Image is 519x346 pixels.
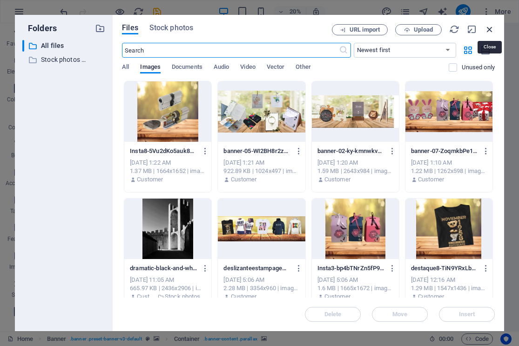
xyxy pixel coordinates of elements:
[411,276,487,284] div: [DATE] 12:16 AM
[223,264,291,273] p: deslizanteestampagem-IdvnuxXbkyJA1z8lYnahhw.png
[130,284,206,293] div: 665.97 KB | 2436x2906 | image/jpeg
[411,264,479,273] p: destaque8-TiN9YRxLb4OkNL8fbZwBLQ.png
[22,54,88,66] div: Stock photos & videos
[317,167,393,175] div: 1.59 MB | 2643x984 | image/png
[467,24,477,34] i: Minimize
[130,293,206,301] div: By: Customer | Folder: Stock photos & videos
[395,24,442,35] button: Upload
[95,23,105,33] i: Create new folder
[350,27,380,33] span: URL import
[140,61,161,74] span: Images
[137,175,163,184] p: Customer
[41,40,88,51] p: All files
[22,40,24,52] div: ​
[122,61,129,74] span: All
[130,276,206,284] div: [DATE] 11:05 AM
[411,159,487,167] div: [DATE] 1:10 AM
[317,147,385,155] p: banner-02-ky-kmnwkv1iarDg29ZW2kA.png
[41,54,88,65] p: Stock photos & videos
[462,63,495,72] p: Displays only files that are not in use on the website. Files added during this session can still...
[223,276,299,284] div: [DATE] 5:06 AM
[130,264,197,273] p: dramatic-black-and-white-photo-of-a-person-in-an-ancient-fortress-sR5eeYgxErEj3TXApXjiWw.jpeg
[122,43,338,58] input: Search
[231,293,257,301] p: Customer
[324,293,350,301] p: Customer
[317,284,393,293] div: 1.6 MB | 1665x1672 | image/png
[223,159,299,167] div: [DATE] 1:21 AM
[411,167,487,175] div: 1.22 MB | 1262x598 | image/png
[411,147,479,155] p: banner-07-ZoqmkbPe1_yUYCPyrIZa-g.png
[231,175,257,184] p: Customer
[122,22,138,33] span: Files
[130,159,206,167] div: [DATE] 1:22 AM
[165,293,206,301] p: Stock photos & videos
[22,54,105,66] div: Stock photos & videos
[214,61,229,74] span: Audio
[223,167,299,175] div: 922.89 KB | 1024x497 | image/png
[130,147,197,155] p: Insta8-5Vu2dKo5auk83v5i-aCfyw.png
[223,147,291,155] p: banner-05-WI2BH8r2zByffOnuCDzZ1A.png
[418,293,444,301] p: Customer
[317,276,393,284] div: [DATE] 5:06 AM
[411,284,487,293] div: 1.29 MB | 1547x1436 | image/png
[317,264,385,273] p: Insta3-bp4bTNrZn5fP9s01H3BAmg.png
[223,284,299,293] div: 2.28 MB | 3354x960 | image/png
[137,293,155,301] p: Customer
[324,175,350,184] p: Customer
[267,61,285,74] span: Vector
[172,61,202,74] span: Documents
[418,175,444,184] p: Customer
[317,159,393,167] div: [DATE] 1:20 AM
[22,22,57,34] p: Folders
[414,27,433,33] span: Upload
[449,24,459,34] i: Reload
[332,24,388,35] button: URL import
[296,61,310,74] span: Other
[240,61,255,74] span: Video
[130,167,206,175] div: 1.37 MB | 1664x1652 | image/png
[149,22,193,33] span: Stock photos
